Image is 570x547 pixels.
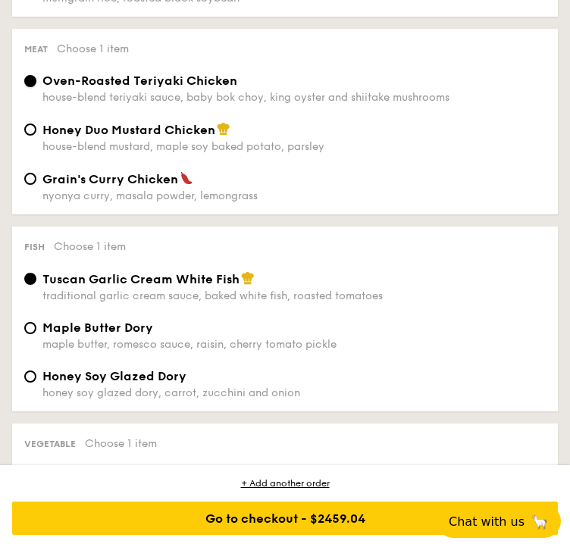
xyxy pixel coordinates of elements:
[24,370,36,383] input: Honey Soy Glazed Doryhoney soy glazed dory, carrot, zucchini and onion
[24,44,48,55] span: Meat
[24,439,76,449] span: Vegetable
[42,320,153,335] span: Maple Butter Dory
[42,140,546,153] div: house-blend mustard, maple soy baked potato, parsley
[24,273,36,285] input: Tuscan Garlic Cream White Fishtraditional garlic cream sauce, baked white fish, roasted tomatoes
[42,386,546,399] div: honey soy glazed dory, carrot, zucchini and onion
[42,289,546,302] div: traditional garlic cream sauce, baked white fish, roasted tomatoes
[42,189,546,202] div: nyonya curry, masala powder, lemongrass
[42,338,546,351] div: maple butter, romesco sauce, raisin, cherry tomato pickle
[57,42,129,55] span: Choose 1 item
[217,122,230,136] img: icon-chef-hat.a58ddaea.svg
[24,322,36,334] input: Maple Butter Dorymaple butter, romesco sauce, raisin, cherry tomato pickle
[85,437,157,450] span: Choose 1 item
[54,240,126,253] span: Choose 1 item
[24,242,45,252] span: Fish
[42,123,215,137] span: Honey Duo Mustard Chicken
[531,513,549,530] span: 🦙
[12,477,558,489] div: + Add another order
[42,369,186,383] span: Honey Soy Glazed Dory
[24,173,36,185] input: Grain's Curry Chickennyonya curry, masala powder, lemongrass
[42,91,546,104] div: house-blend teriyaki sauce, baby bok choy, king oyster and shiitake mushrooms
[437,505,561,538] button: Chat with us🦙
[24,123,36,136] input: Honey Duo Mustard Chickenhouse-blend mustard, maple soy baked potato, parsley
[24,75,36,87] input: Oven-Roasted Teriyaki Chickenhouse-blend teriyaki sauce, baby bok choy, king oyster and shiitake ...
[42,172,178,186] span: Grain's Curry Chicken
[12,502,558,535] div: Go to checkout - $2459.04
[241,271,255,285] img: icon-chef-hat.a58ddaea.svg
[42,73,237,88] span: Oven-Roasted Teriyaki Chicken
[42,272,240,286] span: Tuscan Garlic Cream White Fish
[449,514,525,529] span: Chat with us
[180,171,193,185] img: icon-spicy.37a8142b.svg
